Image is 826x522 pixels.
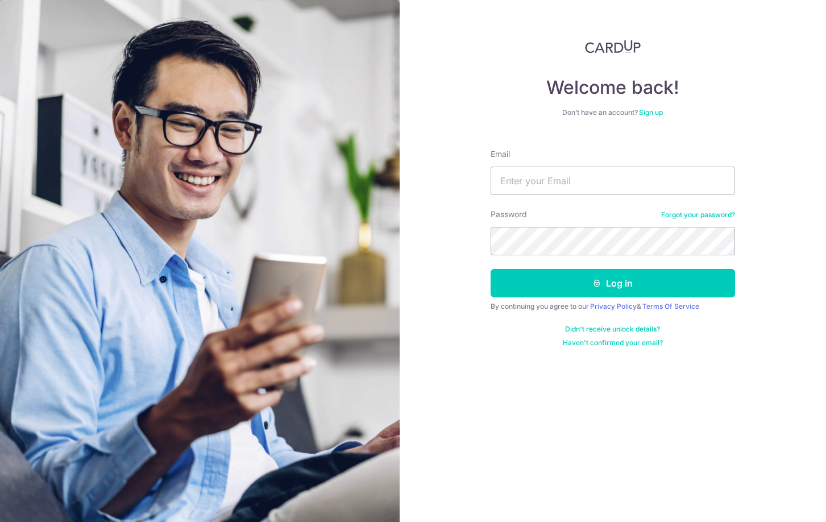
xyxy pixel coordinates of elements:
button: Log in [491,269,735,297]
a: Didn't receive unlock details? [565,325,660,334]
a: Forgot your password? [661,210,735,219]
input: Enter your Email [491,167,735,195]
h4: Welcome back! [491,76,735,99]
label: Email [491,148,510,160]
a: Terms Of Service [642,302,699,310]
label: Password [491,209,527,220]
a: Privacy Policy [590,302,637,310]
div: Don’t have an account? [491,108,735,117]
div: By continuing you agree to our & [491,302,735,311]
a: Haven't confirmed your email? [563,338,663,347]
img: CardUp Logo [585,40,641,53]
a: Sign up [639,108,663,117]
